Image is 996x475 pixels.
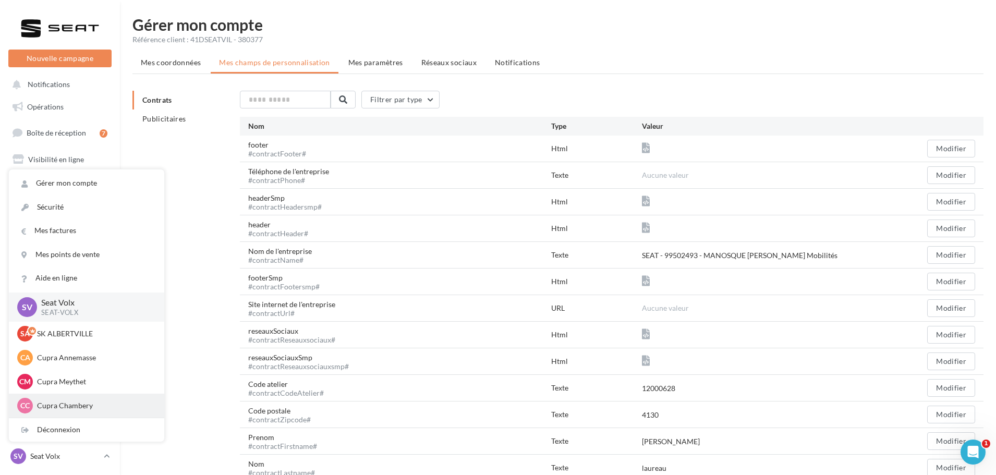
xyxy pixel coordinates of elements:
a: Boîte de réception7 [6,121,114,144]
p: SEAT-VOLX [41,308,148,318]
a: Visibilité en ligne [6,149,114,170]
button: Modifier [927,193,975,211]
a: Gérer mon compte [9,172,164,195]
div: Html [551,143,642,154]
button: Modifier [927,140,975,157]
div: headerSmp [248,193,330,211]
button: Modifier [927,432,975,450]
div: Déconnexion [9,418,164,442]
div: Texte [551,436,642,446]
div: Html [551,330,642,340]
span: Boîte de réception [27,128,86,137]
button: Modifier [927,273,975,290]
span: Aucune valeur [642,303,689,312]
div: #contractHeader# [248,230,308,237]
div: URL [551,303,642,313]
span: Mes coordonnées [141,58,201,67]
span: CM [19,376,31,387]
p: Cupra Meythet [37,376,152,387]
div: Prenom [248,432,325,450]
span: CA [20,352,30,363]
div: Site internet de l'entreprise [248,299,344,317]
div: Texte [551,409,642,420]
div: Html [551,276,642,287]
div: reseauxSociauxSmp [248,352,357,370]
div: reseauxSociaux [248,326,344,344]
span: Publicitaires [142,114,186,123]
button: Modifier [927,166,975,184]
a: Campagnes DataOnDemand [6,313,114,344]
div: footerSmp [248,273,328,290]
button: Filtrer par type [361,91,440,108]
div: #contractZipcode# [248,416,311,423]
p: Seat Volx [41,297,148,309]
span: Mes paramètres [348,58,403,67]
div: #contractFootersmp# [248,283,320,290]
a: PLV et print personnalisable [6,278,114,309]
div: Téléphone de l'entreprise [248,166,337,184]
span: SA [20,328,30,339]
span: Notifications [28,80,70,89]
p: SK ALBERTVILLE [37,328,152,339]
div: Nom [248,121,551,131]
span: Réseaux sociaux [421,58,477,67]
span: Opérations [27,102,64,111]
button: Modifier [927,406,975,423]
div: Html [551,223,642,234]
a: Médiathèque [6,226,114,248]
div: Texte [551,462,642,473]
div: 4130 [642,410,659,420]
div: Html [551,197,642,207]
h1: Gérer mon compte [132,17,983,32]
div: #contractFirstname# [248,443,317,450]
a: Sécurité [9,196,164,219]
a: Aide en ligne [9,266,164,290]
a: Calendrier [6,252,114,274]
div: Texte [551,250,642,260]
a: Mes points de vente [9,243,164,266]
div: #contractCodeAtelier# [248,389,324,397]
a: Opérations [6,96,114,118]
div: #contractHeadersmp# [248,203,322,211]
div: #contractReseauxsociauxsmp# [248,363,349,370]
div: #contractReseauxsociaux# [248,336,335,344]
button: Modifier [927,246,975,264]
div: Référence client : 41DSEATVIL - 380377 [132,34,983,45]
p: Cupra Chambery [37,400,152,411]
div: Code atelier [248,379,332,397]
p: Cupra Annemasse [37,352,152,363]
div: Texte [551,170,642,180]
span: CC [20,400,30,411]
button: Nouvelle campagne [8,50,112,67]
div: [PERSON_NAME] [642,436,700,447]
div: footer [248,140,314,157]
div: Texte [551,383,642,393]
span: SV [14,451,23,461]
div: #contractFooter# [248,150,306,157]
a: Mes factures [9,219,164,242]
div: Type [551,121,642,131]
button: Modifier [927,379,975,397]
button: Modifier [927,299,975,317]
div: 7 [100,129,107,138]
iframe: Intercom live chat [961,440,986,465]
button: Modifier [927,352,975,370]
button: Modifier [927,220,975,237]
span: Notifications [495,58,540,67]
div: Code postale [248,406,319,423]
span: 1 [982,440,990,448]
div: #contractPhone# [248,177,329,184]
a: Contacts [6,200,114,222]
a: Campagnes [6,175,114,197]
div: #contractName# [248,257,312,264]
div: Nom de l'entreprise [248,246,320,264]
span: SV [22,301,32,313]
div: Html [551,356,642,367]
div: #contractUrl# [248,310,335,317]
div: header [248,220,317,237]
div: laureau [642,463,666,473]
button: Modifier [927,326,975,344]
span: Visibilité en ligne [28,155,84,164]
a: SV Seat Volx [8,446,112,466]
p: Seat Volx [30,451,100,461]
